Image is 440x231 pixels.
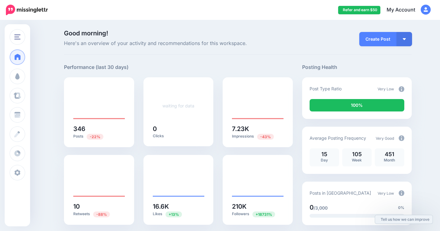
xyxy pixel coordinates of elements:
[352,158,362,162] span: Week
[338,6,380,14] a: Refer and earn $50
[73,126,125,132] h5: 346
[153,203,204,210] h5: 16.6K
[378,152,401,157] p: 451
[302,63,412,71] h5: Posting Health
[93,211,110,217] span: Previous period: 81
[162,103,194,108] a: waiting for data
[252,211,275,217] span: Previous period: 1.12K
[166,211,182,217] span: Previous period: 14.7K
[232,203,284,210] h5: 210K
[398,205,404,211] span: 0%
[64,63,129,71] h5: Performance (last 30 days)
[359,32,397,46] a: Create Post
[321,158,328,162] span: Day
[384,158,395,162] span: Month
[399,86,404,92] img: info-circle-grey.png
[73,203,125,210] h5: 10
[310,204,314,211] span: 0
[310,99,404,111] div: 100% of your posts in the last 30 days were manually created (i.e. were not from Drip Campaigns o...
[345,152,369,157] p: 105
[153,134,204,138] p: Clicks
[399,135,404,141] img: info-circle-grey.png
[310,189,371,197] p: Posts in [GEOGRAPHIC_DATA]
[376,136,394,141] span: Very Good
[378,191,394,196] span: Very Low
[399,190,404,196] img: info-circle-grey.png
[153,126,204,132] h5: 0
[14,34,20,40] img: menu.png
[257,134,274,140] span: Previous period: 12.8K
[310,134,366,142] p: Average Posting Frequency
[153,211,204,217] p: Likes
[232,126,284,132] h5: 7.23K
[73,211,125,217] p: Retweets
[375,215,433,224] a: Tell us how we can improve
[232,134,284,139] p: Impressions
[73,134,125,139] p: Posts
[380,2,431,18] a: My Account
[87,134,103,140] span: Previous period: 446
[310,85,342,92] p: Post Type Ratio
[6,5,48,15] img: Missinglettr
[232,211,284,217] p: Followers
[314,205,328,211] span: /3,000
[64,29,108,37] span: Good morning!
[403,38,406,40] img: arrow-down-white.png
[313,152,336,157] p: 15
[64,39,293,48] span: Here's an overview of your activity and recommendations for this workspace.
[378,87,394,91] span: Very Low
